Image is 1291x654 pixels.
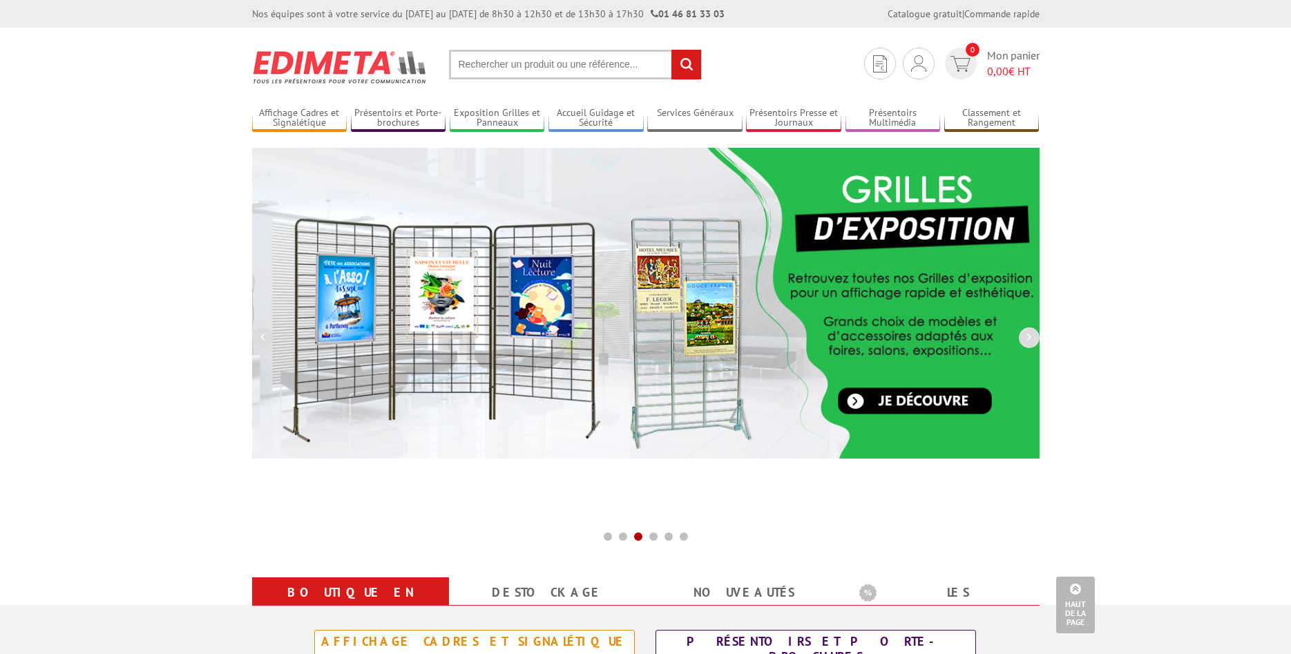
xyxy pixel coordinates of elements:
a: Accueil Guidage et Sécurité [548,107,644,130]
span: 0 [966,43,979,57]
img: devis rapide [911,55,926,72]
span: 0,00 [987,64,1008,78]
strong: 01 46 81 33 03 [651,8,725,20]
a: Présentoirs Presse et Journaux [746,107,841,130]
a: Haut de la page [1056,577,1095,633]
img: Présentoir, panneau, stand - Edimeta - PLV, affichage, mobilier bureau, entreprise [252,41,428,93]
a: Présentoirs et Porte-brochures [351,107,446,130]
input: Rechercher un produit ou une référence... [449,50,702,79]
img: devis rapide [873,55,887,73]
div: Affichage Cadres et Signalétique [318,634,631,649]
img: devis rapide [950,56,970,72]
a: Classement et Rangement [944,107,1040,130]
a: Commande rapide [964,8,1040,20]
a: devis rapide 0 Mon panier 0,00€ HT [941,48,1040,79]
input: rechercher [671,50,701,79]
a: nouveautés [662,580,826,605]
a: Les promotions [859,580,1023,630]
a: Services Généraux [647,107,743,130]
div: Nos équipes sont à votre service du [DATE] au [DATE] de 8h30 à 12h30 et de 13h30 à 17h30 [252,7,725,21]
a: Boutique en ligne [269,580,432,630]
a: Destockage [466,580,629,605]
span: € HT [987,64,1040,79]
a: Catalogue gratuit [888,8,962,20]
b: Les promotions [859,580,1032,608]
a: Présentoirs Multimédia [845,107,941,130]
a: Affichage Cadres et Signalétique [252,107,347,130]
span: Mon panier [987,48,1040,79]
a: Exposition Grilles et Panneaux [450,107,545,130]
div: | [888,7,1040,21]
